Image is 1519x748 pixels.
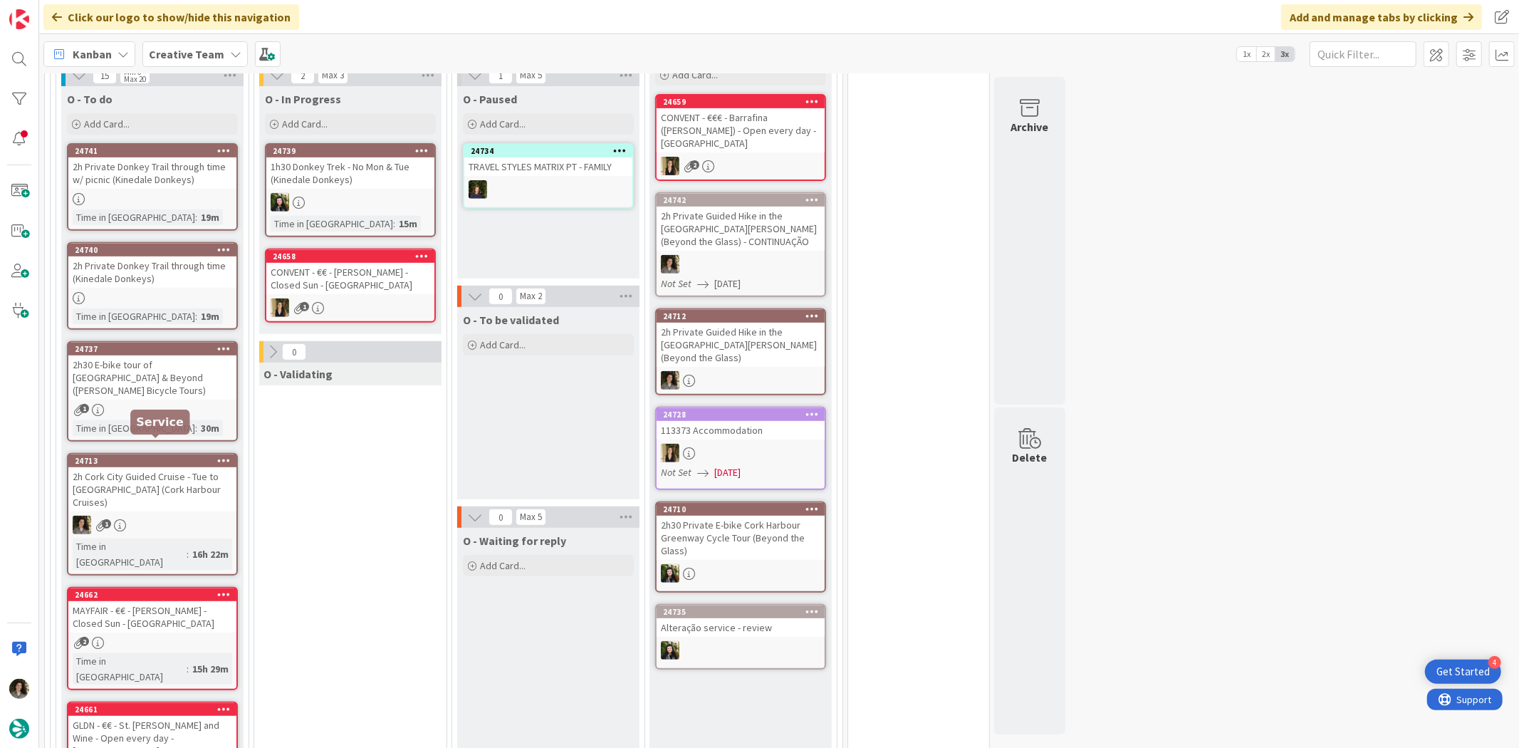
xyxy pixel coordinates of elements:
span: 2 [291,67,315,84]
div: 247102h30 Private E-bike Cork Harbour Greenway Cycle Tour (Beyond the Glass) [657,503,825,560]
div: 247412h Private Donkey Trail through time w/ picnic (Kinedale Donkeys) [68,145,236,189]
span: O - To be validated [463,313,559,327]
div: 24658 [266,250,434,263]
img: MC [469,180,487,199]
div: 24735 [663,607,825,617]
span: : [393,216,395,232]
div: 247122h Private Guided Hike in the [GEOGRAPHIC_DATA][PERSON_NAME] (Beyond the Glass) [657,310,825,367]
h5: Service [136,415,184,429]
span: Add Card... [480,118,526,130]
span: 2x [1256,47,1275,61]
img: MS [661,371,679,390]
div: 24713 [75,456,236,466]
div: Get Started [1436,665,1490,679]
span: Add Card... [282,118,328,130]
div: 24735Alteração service - review [657,606,825,637]
div: 15h 29m [189,661,232,677]
div: Click our logo to show/hide this navigation [43,4,299,30]
span: 2 [690,160,699,170]
div: Archive [1011,118,1049,135]
div: 247132h Cork City Guided Cruise - Tue to [GEOGRAPHIC_DATA] (Cork Harbour Cruises) [68,454,236,511]
span: Add Card... [480,559,526,572]
img: SP [661,444,679,462]
span: [DATE] [714,276,741,291]
input: Quick Filter... [1310,41,1416,67]
img: SP [661,157,679,175]
span: : [195,420,197,436]
span: [DATE] [714,465,741,480]
div: 2h Private Donkey Trail through time w/ picnic (Kinedale Donkeys) [68,157,236,189]
span: : [195,209,197,225]
div: 113373 Accommodation [657,421,825,440]
div: 16h 22m [189,546,232,562]
div: MC [464,180,632,199]
div: 24741 [68,145,236,157]
span: 0 [489,509,513,526]
div: 24710 [657,503,825,516]
span: : [195,308,197,324]
div: Time in [GEOGRAPHIC_DATA] [73,209,195,225]
div: 247402h Private Donkey Trail through time (Kinedale Donkeys) [68,244,236,288]
div: 247372h30 E-bike tour of [GEOGRAPHIC_DATA] & Beyond ([PERSON_NAME] Bicycle Tours) [68,343,236,400]
div: Max 5 [520,514,542,521]
span: : [187,661,189,677]
div: BC [657,641,825,660]
div: 24659 [663,97,825,107]
div: 2h Cork City Guided Cruise - Tue to [GEOGRAPHIC_DATA] (Cork Harbour Cruises) [68,467,236,511]
div: 4 [1488,656,1501,669]
div: 19m [197,209,223,225]
div: 24734 [471,146,632,156]
i: Not Set [661,277,691,290]
span: 1 [80,404,89,413]
div: 24662MAYFAIR - €€ - [PERSON_NAME] - Closed Sun - [GEOGRAPHIC_DATA] [68,588,236,633]
div: Time in [GEOGRAPHIC_DATA] [73,420,195,436]
div: 24737 [68,343,236,355]
span: 0 [282,343,306,360]
div: BC [266,193,434,212]
div: 2h30 Private E-bike Cork Harbour Greenway Cycle Tour (Beyond the Glass) [657,516,825,560]
div: 24739 [266,145,434,157]
span: 15 [93,67,117,84]
div: 24713 [68,454,236,467]
div: Time in [GEOGRAPHIC_DATA] [73,653,187,685]
span: 3x [1275,47,1295,61]
span: 0 [489,288,513,305]
div: TRAVEL STYLES MATRIX PT - FAMILY [464,157,632,176]
div: 24737 [75,344,236,354]
i: Not Set [661,466,691,479]
div: Max 20 [124,76,146,83]
img: MS [73,516,91,534]
span: O - Paused [463,92,517,106]
span: O - Validating [263,367,333,381]
div: 24662 [68,588,236,601]
img: BC [271,193,289,212]
div: 24742 [657,194,825,207]
div: 1h30 Donkey Trek - No Mon & Tue (Kinedale Donkeys) [266,157,434,189]
div: 24661 [75,705,236,715]
div: BC [657,564,825,583]
div: MS [657,255,825,274]
span: Add Card... [672,68,718,81]
div: Add and manage tabs by clicking [1281,4,1482,30]
div: 24740 [75,245,236,255]
div: 24662 [75,590,236,600]
span: O - Waiting for reply [463,534,566,548]
div: Max 3 [322,72,344,79]
div: SP [266,298,434,317]
div: 15m [395,216,421,232]
div: Open Get Started checklist, remaining modules: 4 [1425,660,1501,684]
div: 24739 [273,146,434,156]
span: Add Card... [480,338,526,351]
div: 24742 [663,195,825,205]
div: 247391h30 Donkey Trek - No Mon & Tue (Kinedale Donkeys) [266,145,434,189]
div: 2h Private Donkey Trail through time (Kinedale Donkeys) [68,256,236,288]
div: 2h30 E-bike tour of [GEOGRAPHIC_DATA] & Beyond ([PERSON_NAME] Bicycle Tours) [68,355,236,400]
div: Time in [GEOGRAPHIC_DATA] [73,308,195,324]
div: 24659CONVENT - €€€ - Barrafina ([PERSON_NAME]) - Open every day - [GEOGRAPHIC_DATA] [657,95,825,152]
div: Time in [GEOGRAPHIC_DATA] [73,539,187,570]
div: MS [68,516,236,534]
div: 24658 [273,251,434,261]
img: SP [271,298,289,317]
div: 30m [197,420,223,436]
div: CONVENT - €€€ - Barrafina ([PERSON_NAME]) - Open every day - [GEOGRAPHIC_DATA] [657,108,825,152]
